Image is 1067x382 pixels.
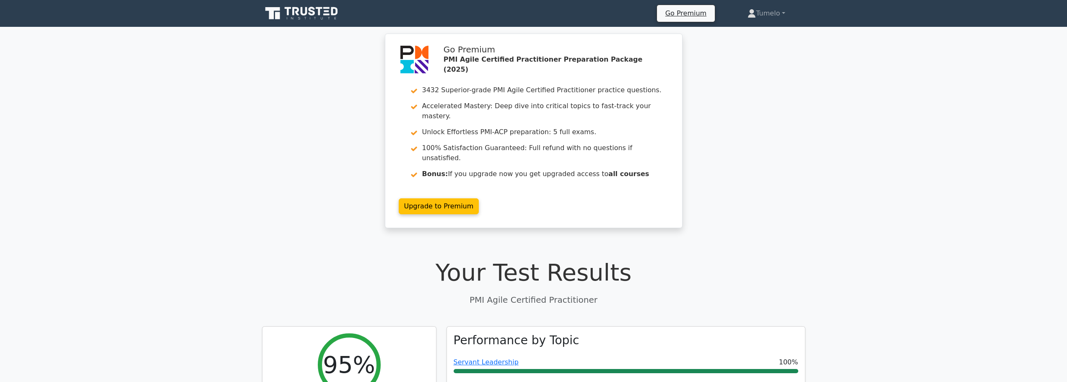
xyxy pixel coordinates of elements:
[399,198,479,214] a: Upgrade to Premium
[262,258,805,286] h1: Your Test Results
[660,8,711,19] a: Go Premium
[262,294,805,306] p: PMI Agile Certified Practitioner
[454,333,579,348] h3: Performance by Topic
[779,357,798,367] span: 100%
[323,351,375,379] h2: 95%
[727,5,805,22] a: Tumelo
[454,358,519,366] a: Servant Leadership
